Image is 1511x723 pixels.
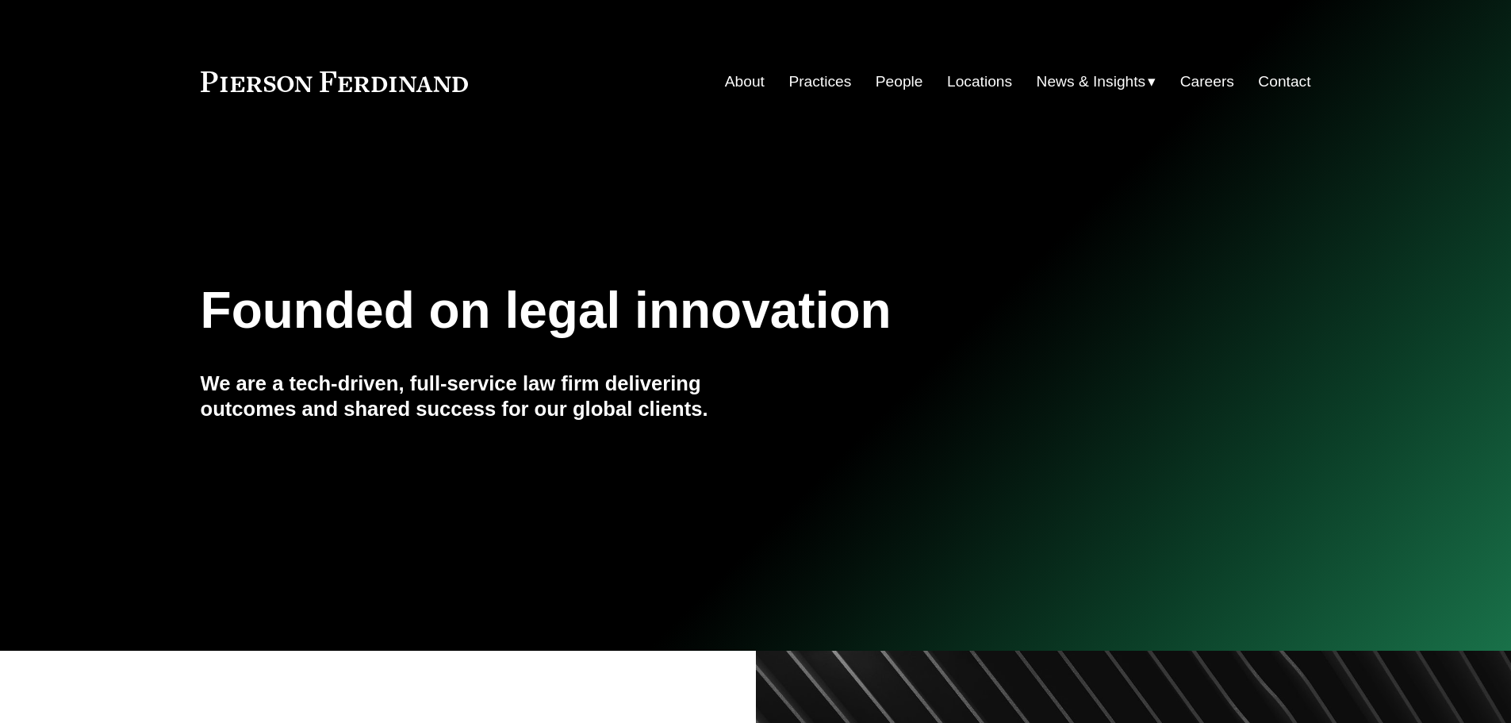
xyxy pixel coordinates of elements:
a: About [725,67,765,97]
a: folder dropdown [1037,67,1156,97]
a: Contact [1258,67,1310,97]
h4: We are a tech-driven, full-service law firm delivering outcomes and shared success for our global... [201,371,756,422]
a: Careers [1180,67,1234,97]
a: Locations [947,67,1012,97]
a: Practices [788,67,851,97]
a: People [876,67,923,97]
h1: Founded on legal innovation [201,282,1126,340]
span: News & Insights [1037,68,1146,96]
